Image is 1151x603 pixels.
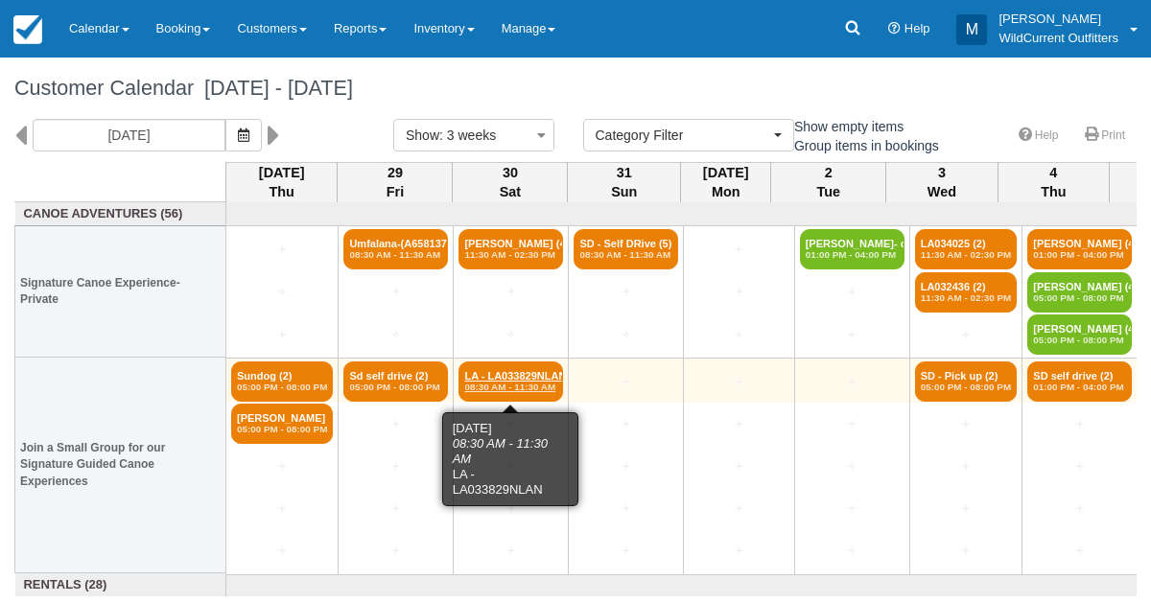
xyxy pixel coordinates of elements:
a: SD - Pick up (2)05:00 PM - 08:00 PM [915,361,1018,402]
h1: Customer Calendar [14,77,1137,100]
a: + [689,414,788,434]
i: Help [888,23,901,35]
a: [PERSON_NAME]05:00 PM - 08:00 PM [231,404,333,444]
a: [PERSON_NAME] (4)05:00 PM - 08:00 PM [1027,314,1132,355]
a: + [689,456,788,476]
a: + [231,240,333,260]
a: + [689,541,788,561]
a: + [343,414,448,434]
a: + [689,240,788,260]
em: 05:00 PM - 08:00 PM [1033,292,1126,304]
a: + [231,282,333,302]
a: + [915,541,1018,561]
a: + [574,282,678,302]
label: Group items in bookings [772,131,951,160]
em: 05:00 PM - 08:00 PM [921,382,1012,393]
p: [PERSON_NAME] [998,10,1118,29]
a: + [1027,456,1132,476]
a: + [343,499,448,519]
a: + [915,325,1018,345]
th: Join a Small Group for our Signature Guided Canoe Experiences [15,358,226,573]
button: Show: 3 weeks [393,119,554,151]
a: + [343,541,448,561]
a: LA032436 (2)11:30 AM - 02:30 PM [915,272,1018,313]
a: [PERSON_NAME] (4)11:30 AM - 02:30 PM [458,229,563,269]
a: + [574,456,678,476]
a: [PERSON_NAME]- confirm (3)01:00 PM - 04:00 PM [800,229,904,269]
a: Canoe Adventures (56) [20,205,222,223]
a: [PERSON_NAME] (4)01:00 PM - 04:00 PM [1027,229,1132,269]
a: Print [1073,122,1137,150]
em: 08:30 AM - 11:30 AM [349,249,442,261]
th: 3 Wed [886,162,998,202]
span: Show empty items [772,119,919,132]
th: 2 Tue [771,162,886,202]
a: + [343,282,448,302]
a: + [800,456,904,476]
img: checkfront-main-nav-mini-logo.png [13,15,42,44]
a: + [800,282,904,302]
a: + [689,282,788,302]
a: + [458,456,563,476]
a: + [343,325,448,345]
a: LA - LA033829NLAN (2)08:30 AM - 11:30 AM [458,361,563,402]
a: Umfalana-(A658137) M (2)08:30 AM - 11:30 AM [343,229,448,269]
a: + [689,372,788,392]
a: + [800,372,904,392]
a: + [1027,499,1132,519]
a: + [915,456,1018,476]
a: + [458,414,563,434]
p: WildCurrent Outfitters [998,29,1118,48]
a: + [231,325,333,345]
a: LA034025 (2)11:30 AM - 02:30 PM [915,229,1018,269]
em: 01:00 PM - 04:00 PM [1033,249,1126,261]
em: 01:00 PM - 04:00 PM [806,249,899,261]
a: + [458,282,563,302]
th: 29 Fri [338,162,453,202]
a: + [1027,414,1132,434]
a: + [458,325,563,345]
th: [DATE] Mon [681,162,771,202]
em: 11:30 AM - 02:30 PM [921,292,1012,304]
a: + [231,499,333,519]
a: Rentals (28) [20,576,222,594]
th: 31 Sun [568,162,681,202]
span: Category Filter [596,126,769,145]
div: M [956,14,987,45]
label: Show empty items [772,112,916,141]
a: + [689,325,788,345]
a: Help [1007,122,1070,150]
a: + [574,414,678,434]
a: + [915,414,1018,434]
span: Help [904,21,930,35]
a: + [574,325,678,345]
em: 01:00 PM - 04:00 PM [1033,382,1126,393]
em: 05:00 PM - 08:00 PM [237,424,327,435]
th: Signature Canoe Experience- Private [15,226,226,358]
em: 05:00 PM - 08:00 PM [349,382,442,393]
a: + [343,456,448,476]
a: + [231,541,333,561]
em: 11:30 AM - 02:30 PM [464,249,557,261]
em: 05:00 PM - 08:00 PM [1033,335,1126,346]
button: Category Filter [583,119,794,151]
span: Group items in bookings [772,138,954,151]
a: + [574,372,678,392]
a: + [574,499,678,519]
a: Sundog (2)05:00 PM - 08:00 PM [231,361,333,402]
a: SD - Self DRive (5)08:30 AM - 11:30 AM [574,229,678,269]
span: : 3 weeks [439,128,496,143]
a: Sd self drive (2)05:00 PM - 08:00 PM [343,361,448,402]
em: 11:30 AM - 02:30 PM [921,249,1012,261]
span: Show [406,128,439,143]
a: + [689,499,788,519]
a: [PERSON_NAME] (4)05:00 PM - 08:00 PM [1027,272,1132,313]
a: + [800,541,904,561]
a: + [458,499,563,519]
th: 30 Sat [453,162,568,202]
a: + [231,456,333,476]
a: + [1027,541,1132,561]
th: 4 Thu [998,162,1109,202]
em: 08:30 AM - 11:30 AM [464,382,557,393]
em: 05:00 PM - 08:00 PM [237,382,327,393]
